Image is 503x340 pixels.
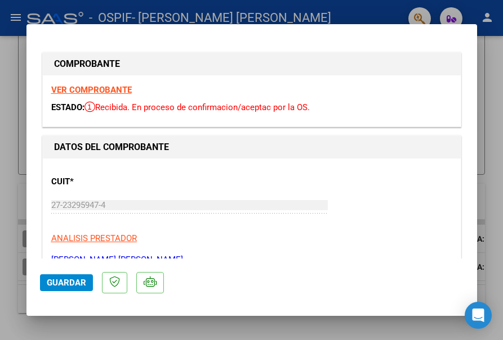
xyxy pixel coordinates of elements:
[51,85,132,95] a: VER COMPROBANTE
[51,253,452,266] p: [PERSON_NAME] [PERSON_NAME]
[54,142,169,152] strong: DATOS DEL COMPROBANTE
[51,175,172,188] p: CUIT
[54,58,120,69] strong: COMPROBANTE
[465,302,492,329] div: Open Intercom Messenger
[84,102,310,112] span: Recibida. En proceso de confirmacion/aceptac por la OS.
[51,233,137,243] span: ANALISIS PRESTADOR
[47,278,86,288] span: Guardar
[40,274,93,291] button: Guardar
[51,102,84,112] span: ESTADO:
